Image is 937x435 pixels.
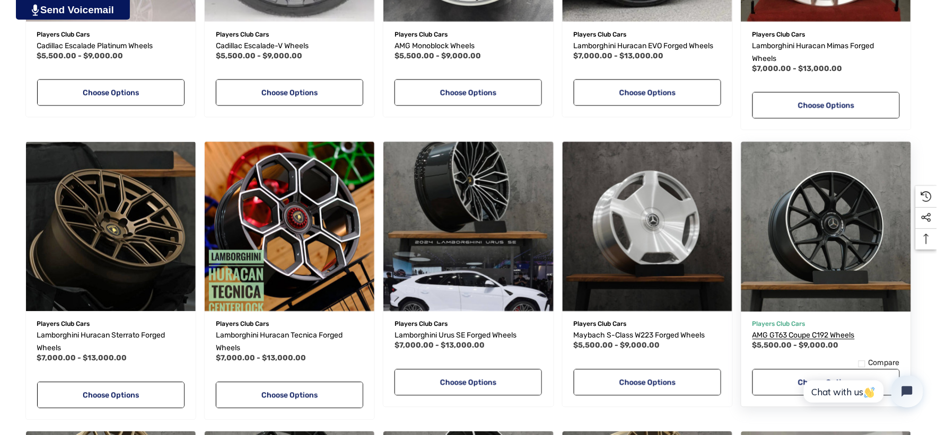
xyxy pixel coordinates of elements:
svg: Social Media [921,212,932,223]
a: Choose Options [752,369,900,396]
span: $5,500.00 - $9,000.00 [395,51,481,60]
span: Lamborghini Urus SE Forged Wheels [395,331,516,340]
svg: Recently Viewed [921,191,932,202]
a: Choose Options [395,79,542,106]
a: Choose Options [37,79,185,106]
span: AMG Monoblock Wheels [395,41,475,50]
a: Lamborghini Urus SE Forged Wheels,Price range from $7,000.00 to $13,000.00 [383,142,553,312]
a: Lamborghini Huracan Sterrato Forged Wheels,Price range from $7,000.00 to $13,000.00 [26,142,196,312]
a: Lamborghini Huracan Sterrato Forged Wheels,Price range from $7,000.00 to $13,000.00 [37,330,185,355]
p: Players Club Cars [37,317,185,331]
iframe: Tidio Chat [792,367,932,416]
p: Players Club Cars [574,28,721,41]
a: AMG Monoblock Wheels,Price range from $5,500.00 to $9,000.00 [395,40,542,52]
p: Players Club Cars [574,317,721,331]
a: Choose Options [574,79,721,106]
span: Lamborghini Huracan Sterrato Forged Wheels [37,331,165,353]
span: Lamborghini Huracan EVO Forged Wheels [574,41,714,50]
span: Compare [868,359,900,368]
span: Maybach S-Class W223 Forged Wheels [574,331,705,340]
img: Lamborghini Urus SE Forged Wheels [383,142,553,312]
a: Cadillac Escalade Platinum Wheels,Price range from $5,500.00 to $9,000.00 [37,40,185,52]
a: Choose Options [395,369,542,396]
a: Lamborghini Huracan EVO Forged Wheels,Price range from $7,000.00 to $13,000.00 [574,40,721,52]
a: Choose Options [37,382,185,409]
span: Cadillac Escalade Platinum Wheels [37,41,153,50]
p: Players Club Cars [395,28,542,41]
a: Choose Options [574,369,721,396]
p: Players Club Cars [216,28,363,41]
span: $5,500.00 - $9,000.00 [216,51,302,60]
span: $5,500.00 - $9,000.00 [574,341,660,350]
a: Lamborghini Huracan Mimas Forged Wheels,Price range from $7,000.00 to $13,000.00 [752,40,900,65]
svg: Top [916,234,937,244]
span: AMG GT63 Coupe C192 Wheels [752,331,855,340]
a: Choose Options [752,92,900,119]
a: Choose Options [216,79,363,106]
p: Players Club Cars [395,317,542,331]
span: $7,000.00 - $13,000.00 [216,354,306,363]
a: Cadillac Escalade-V Wheels,Price range from $5,500.00 to $9,000.00 [216,40,363,52]
span: $7,000.00 - $13,000.00 [752,64,843,73]
p: Players Club Cars [37,28,185,41]
a: Maybach S-Class W223 Forged Wheels,Price range from $5,500.00 to $9,000.00 [563,142,732,312]
span: $7,000.00 - $13,000.00 [395,341,485,350]
a: AMG GT63 Coupe C192 Wheels,Price range from $5,500.00 to $9,000.00 [741,142,911,312]
span: Lamborghini Huracan Tecnica Forged Wheels [216,331,343,353]
img: PjwhLS0gR2VuZXJhdG9yOiBHcmF2aXQuaW8gLS0+PHN2ZyB4bWxucz0iaHR0cDovL3d3dy53My5vcmcvMjAwMC9zdmciIHhtb... [32,4,39,16]
a: Lamborghini Urus SE Forged Wheels,Price range from $7,000.00 to $13,000.00 [395,330,542,342]
span: Lamborghini Huracan Mimas Forged Wheels [752,41,874,63]
img: Lamborghini Huracan Sterrato Forged Wheels [26,142,196,312]
p: Players Club Cars [752,28,900,41]
span: $7,000.00 - $13,000.00 [37,354,127,363]
img: Lamborghini Huracan Tecnica Centerlock Wheels [205,142,374,312]
img: Maybach S-Class W223 Forged Wheels [563,142,732,312]
img: AMG GT63 Coupe C192 Wheels [733,134,920,320]
a: Lamborghini Huracan Tecnica Forged Wheels,Price range from $7,000.00 to $13,000.00 [216,330,363,355]
a: Maybach S-Class W223 Forged Wheels,Price range from $5,500.00 to $9,000.00 [574,330,721,342]
a: Choose Options [216,382,363,409]
p: Players Club Cars [752,317,900,331]
p: Players Club Cars [216,317,363,331]
a: AMG GT63 Coupe C192 Wheels,Price range from $5,500.00 to $9,000.00 [752,330,900,342]
span: Cadillac Escalade-V Wheels [216,41,309,50]
span: $5,500.00 - $9,000.00 [752,341,839,350]
span: $5,500.00 - $9,000.00 [37,51,124,60]
a: Lamborghini Huracan Tecnica Forged Wheels,Price range from $7,000.00 to $13,000.00 [205,142,374,312]
span: $7,000.00 - $13,000.00 [574,51,664,60]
